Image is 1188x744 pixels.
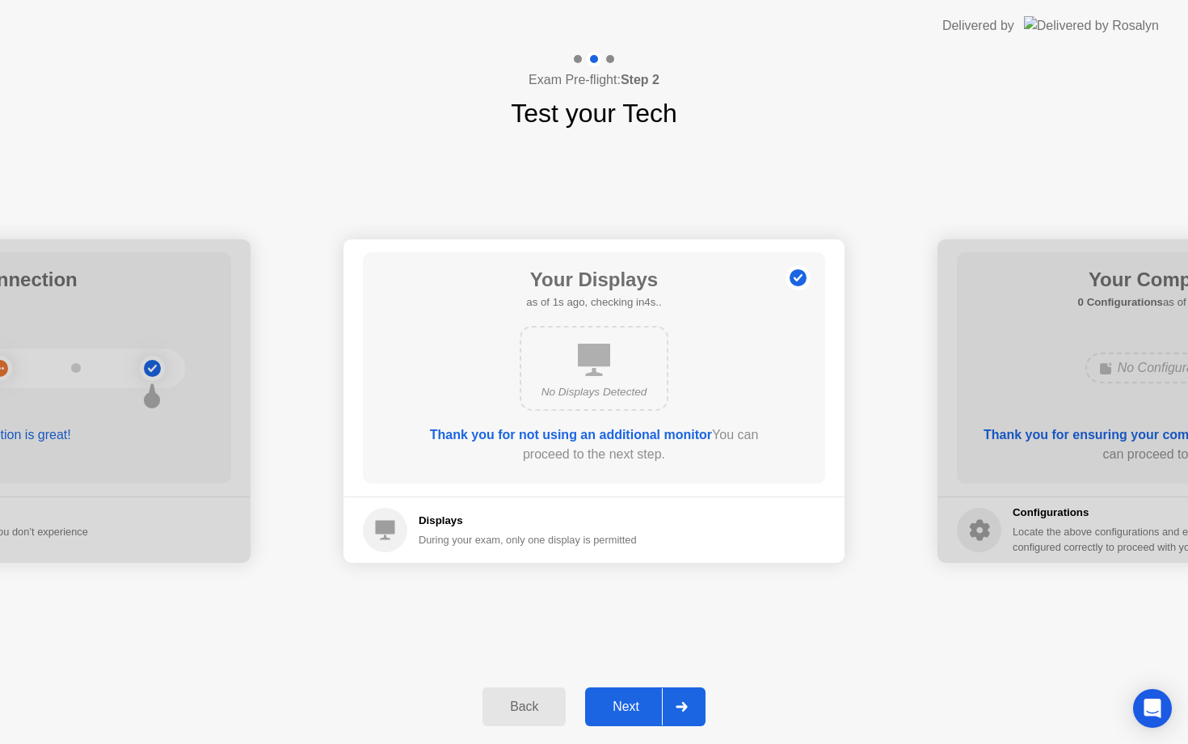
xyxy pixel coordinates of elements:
[526,265,661,294] h1: Your Displays
[1133,689,1172,728] div: Open Intercom Messenger
[529,70,659,90] h4: Exam Pre-flight:
[942,16,1014,36] div: Delivered by
[430,428,712,442] b: Thank you for not using an additional monitor
[526,294,661,311] h5: as of 1s ago, checking in4s..
[590,700,662,714] div: Next
[419,513,637,529] h5: Displays
[585,687,706,726] button: Next
[534,384,654,400] div: No Displays Detected
[511,94,677,133] h1: Test your Tech
[419,532,637,547] div: During your exam, only one display is permitted
[409,425,779,464] div: You can proceed to the next step.
[1024,16,1159,35] img: Delivered by Rosalyn
[621,73,659,87] b: Step 2
[487,700,561,714] div: Back
[482,687,566,726] button: Back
